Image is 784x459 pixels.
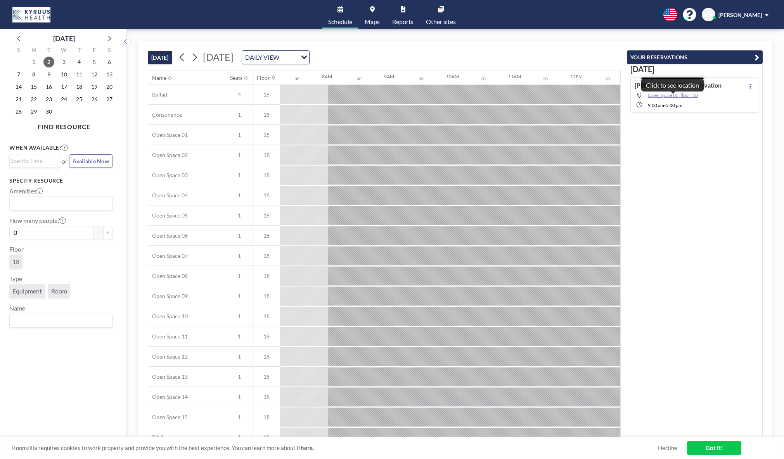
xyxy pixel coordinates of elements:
span: Open Space 08 [148,273,188,280]
span: Open Space 11 [148,333,188,340]
span: 18 [253,152,280,159]
span: 18 [253,414,280,421]
div: Search for option [242,51,309,64]
button: Available Now [69,154,112,168]
span: 18 [253,434,280,441]
span: Roomzilla requires cookies to work properly and provide you with the best experience. You can lea... [12,444,658,452]
span: Reports [392,19,414,25]
span: Maps [365,19,380,25]
span: [DATE] [203,51,234,63]
span: Ballad [148,91,167,98]
span: Wednesday, September 24, 2025 [59,94,69,105]
label: Amenities [9,187,43,195]
span: Monday, September 8, 2025 [28,69,39,80]
img: organization-logo [12,7,50,22]
input: Search for option [10,157,55,165]
div: T [71,46,87,56]
div: 8AM [322,74,332,79]
span: 18 [253,172,280,179]
span: Wednesday, September 17, 2025 [59,81,69,92]
div: Click to see location [646,81,699,89]
span: Monday, September 1, 2025 [28,57,39,67]
span: Schedule [328,19,352,25]
div: F [87,46,102,56]
button: YOUR RESERVATIONS [627,50,763,64]
span: Tuesday, September 23, 2025 [43,94,54,105]
span: Thursday, September 18, 2025 [74,81,85,92]
div: [DATE] [53,33,75,44]
span: 18 [253,313,280,320]
span: Open Space 06 [148,232,188,239]
span: Tuesday, September 9, 2025 [43,69,54,80]
span: 18 [253,131,280,138]
span: Open Space 04 [148,192,188,199]
h4: [PERSON_NAME]'s reservation [635,81,722,89]
span: Thursday, September 25, 2025 [74,94,85,105]
span: Wednesday, September 10, 2025 [59,69,69,80]
div: Seats [230,74,242,81]
div: Search for option [10,314,112,327]
span: Sunday, September 21, 2025 [13,94,24,105]
span: DAILY VIEW [244,52,281,62]
span: 1 [226,353,253,360]
span: Thursday, September 11, 2025 [74,69,85,80]
span: EH [705,11,712,18]
label: Type [9,275,22,283]
div: 30 [357,76,362,81]
span: 1 [226,252,253,259]
div: M [26,46,42,56]
label: Name [9,304,25,312]
h3: Specify resource [9,177,112,184]
span: or [62,157,67,165]
span: 1 [226,293,253,300]
input: Search for option [10,198,108,209]
span: 18 [253,353,280,360]
span: 1 [226,152,253,159]
span: 1 [226,414,253,421]
span: 1 [226,111,253,118]
span: Consonance [148,111,182,118]
span: 18 [253,293,280,300]
span: Sunday, September 14, 2025 [13,81,24,92]
span: Monday, September 29, 2025 [28,106,39,117]
span: Open Space 10 [148,313,188,320]
input: Search for option [282,52,296,62]
div: Search for option [10,197,112,210]
h3: [DATE] [630,64,759,74]
span: Open Space 05, floor: 18 [648,92,698,98]
span: Open Space 15 [148,414,188,421]
a: Got it! [687,441,741,455]
span: Room [51,287,67,295]
span: Sunday, September 7, 2025 [13,69,24,80]
div: W [57,46,72,56]
label: How many people? [9,217,66,224]
a: Decline [658,444,677,452]
span: 1 [226,273,253,280]
span: 1 [226,212,253,219]
span: 18 [253,111,280,118]
span: Open Space 12 [148,353,188,360]
span: 1 [226,172,253,179]
span: 1 [226,131,253,138]
div: S [11,46,26,56]
span: Open Space 13 [148,373,188,380]
span: 1 [226,393,253,400]
span: Equipment [12,287,42,295]
div: 11AM [508,74,521,79]
button: - [94,226,103,239]
span: 1 [226,333,253,340]
span: Open Space 05 [148,212,188,219]
span: Open Space 01 [148,131,188,138]
span: Open Space 14 [148,393,188,400]
span: Available Now [73,158,109,164]
span: Thursday, September 4, 2025 [74,57,85,67]
span: 18 [253,393,280,400]
span: 18 [253,192,280,199]
span: Open Space 03 [148,172,188,179]
label: Floor [9,245,24,253]
span: 1 [226,313,253,320]
span: 1 [226,232,253,239]
div: 9AM [384,74,394,79]
span: Open Space 07 [148,252,188,259]
span: Friday, September 5, 2025 [89,57,100,67]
